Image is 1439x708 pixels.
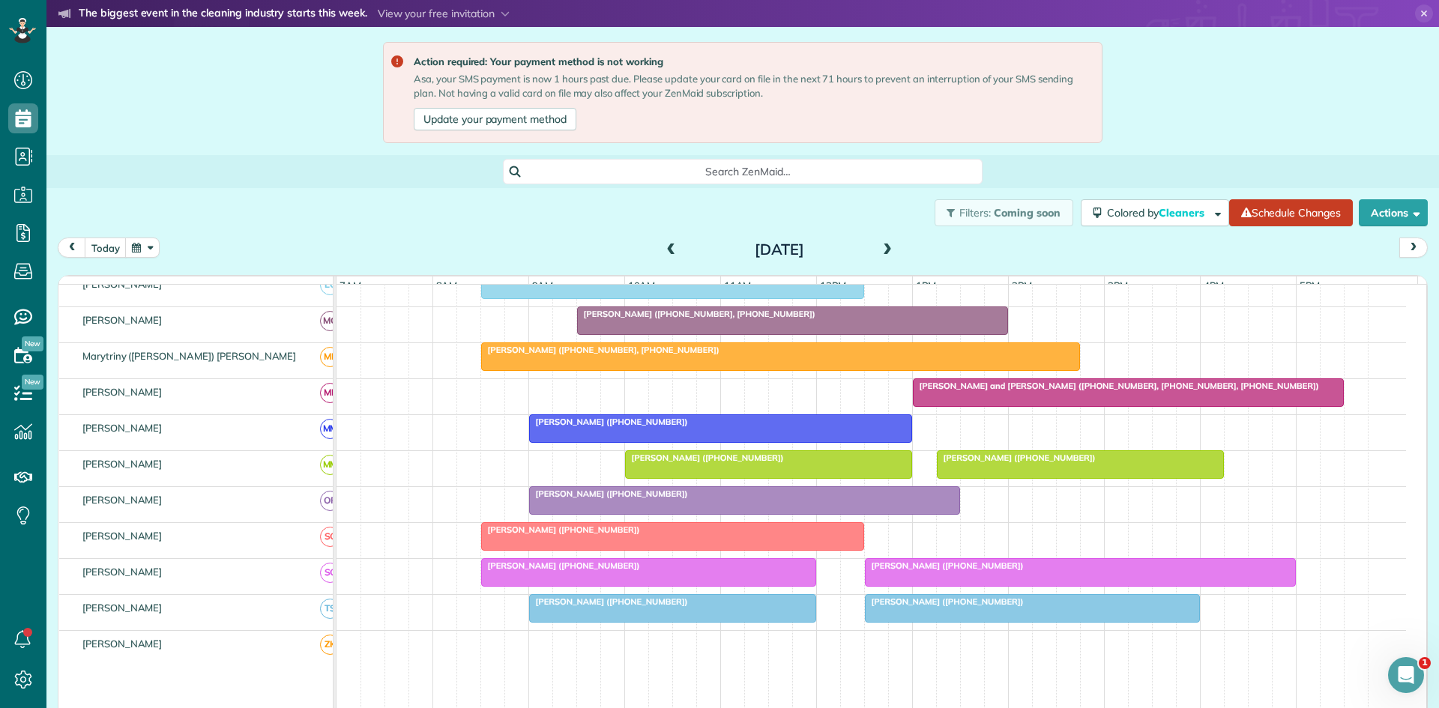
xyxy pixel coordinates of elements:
[79,6,367,22] strong: The biggest event in the cleaning industry starts this week.
[414,55,1090,69] strong: Action required: Your payment method is not working
[994,206,1061,220] span: Coming soon
[625,279,659,291] span: 10am
[79,566,166,578] span: [PERSON_NAME]
[721,279,755,291] span: 11am
[480,524,641,535] span: [PERSON_NAME] ([PHONE_NUMBER])
[79,530,166,542] span: [PERSON_NAME]
[79,278,166,290] span: [PERSON_NAME]
[79,386,166,398] span: [PERSON_NAME]
[320,419,340,439] span: MM
[817,279,849,291] span: 12pm
[576,309,816,319] span: [PERSON_NAME] ([PHONE_NUMBER], [PHONE_NUMBER])
[320,599,340,619] span: TS
[1419,657,1431,669] span: 1
[320,563,340,583] span: SC
[528,596,689,607] span: [PERSON_NAME] ([PHONE_NUMBER])
[864,560,1025,571] span: [PERSON_NAME] ([PHONE_NUMBER])
[528,488,689,499] span: [PERSON_NAME] ([PHONE_NUMBER])
[913,279,939,291] span: 1pm
[320,311,340,331] span: MG
[480,560,641,571] span: [PERSON_NAME] ([PHONE_NUMBER])
[320,347,340,367] span: ME
[959,206,991,220] span: Filters:
[79,494,166,506] span: [PERSON_NAME]
[864,596,1025,607] span: [PERSON_NAME] ([PHONE_NUMBER])
[1107,206,1210,220] span: Colored by
[529,279,557,291] span: 9am
[1201,279,1227,291] span: 4pm
[22,375,43,390] span: New
[624,453,785,463] span: [PERSON_NAME] ([PHONE_NUMBER])
[79,314,166,326] span: [PERSON_NAME]
[79,602,166,614] span: [PERSON_NAME]
[22,336,43,351] span: New
[1359,199,1428,226] button: Actions
[79,458,166,470] span: [PERSON_NAME]
[337,279,364,291] span: 7am
[320,383,340,403] span: ML
[320,527,340,547] span: SC
[414,108,576,130] a: Update your payment method
[1229,199,1353,226] a: Schedule Changes
[1105,279,1131,291] span: 3pm
[414,72,1090,100] div: Asa, your SMS payment is now 1 hours past due. Please update your card on file in the next 71 hou...
[85,237,127,258] button: today
[1159,206,1207,220] span: Cleaners
[1399,237,1428,258] button: next
[433,279,461,291] span: 8am
[1009,279,1035,291] span: 2pm
[79,638,166,650] span: [PERSON_NAME]
[79,422,166,434] span: [PERSON_NAME]
[1388,657,1424,693] iframe: Intercom live chat
[686,241,873,258] h2: [DATE]
[320,455,340,475] span: MM
[1297,279,1323,291] span: 5pm
[528,417,689,427] span: [PERSON_NAME] ([PHONE_NUMBER])
[58,237,86,258] button: prev
[1081,199,1229,226] button: Colored byCleaners
[320,635,340,655] span: ZK
[480,345,720,355] span: [PERSON_NAME] ([PHONE_NUMBER], [PHONE_NUMBER])
[912,381,1320,391] span: [PERSON_NAME] and [PERSON_NAME] ([PHONE_NUMBER], [PHONE_NUMBER], [PHONE_NUMBER])
[79,350,299,362] span: Marytriny ([PERSON_NAME]) [PERSON_NAME]
[936,453,1096,463] span: [PERSON_NAME] ([PHONE_NUMBER])
[320,491,340,511] span: OR
[320,275,340,295] span: LC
